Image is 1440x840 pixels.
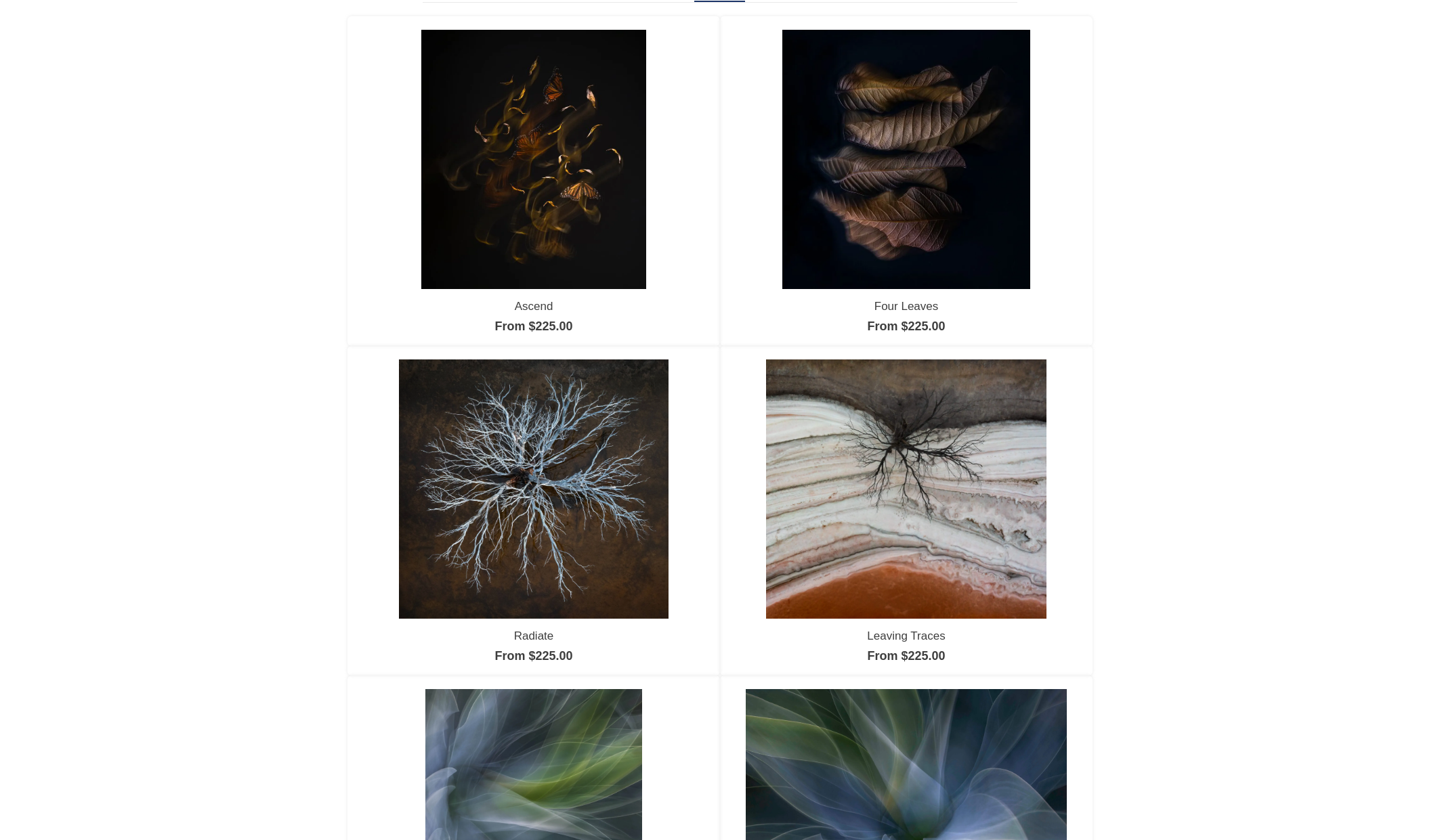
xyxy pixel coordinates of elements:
[494,649,572,663] a: From $225.00
[766,359,1046,618] img: Leaving Traces
[874,300,939,313] a: Four Leaves
[515,300,553,313] a: Ascend
[867,319,945,333] a: From $225.00
[494,319,572,333] a: From $225.00
[421,30,646,288] img: Ascend
[867,649,945,663] a: From $225.00
[782,30,1031,288] img: Four Leaves
[514,629,554,642] a: Radiate
[867,629,945,642] a: Leaving Traces
[399,359,668,618] img: Radiate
